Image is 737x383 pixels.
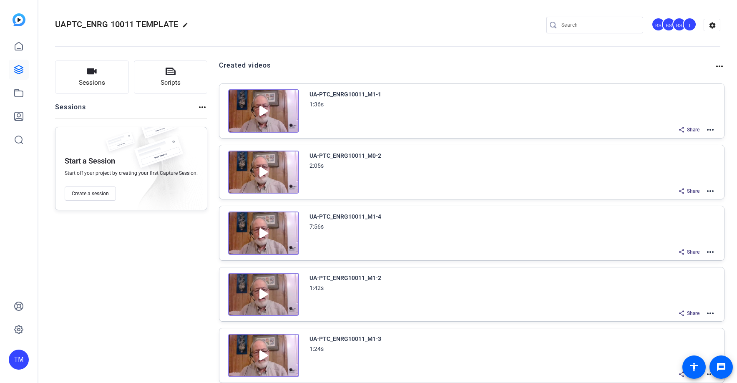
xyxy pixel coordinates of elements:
button: Sessions [55,60,129,94]
span: Scripts [161,78,181,88]
span: Start off your project by creating your first Capture Session. [65,170,198,176]
div: UA-PTC_ENRG10011_M1-2 [309,273,381,283]
mat-icon: more_horiz [705,125,715,135]
div: UA-PTC_ENRG10011_M1-1 [309,89,381,99]
mat-icon: settings [704,19,721,32]
span: Share [687,188,699,194]
div: UA-PTC_ENRG10011_M1-4 [309,212,381,222]
span: Create a session [72,190,109,197]
img: fake-session.png [101,132,139,157]
img: fake-session.png [127,136,190,177]
mat-icon: more_horiz [705,186,715,196]
img: Creator Project Thumbnail [228,212,299,255]
mat-icon: accessibility [689,362,699,372]
div: 1:36s [309,99,324,109]
button: Create a session [65,186,116,201]
div: TM [9,350,29,370]
button: Scripts [134,60,208,94]
div: 7:56s [309,222,324,232]
mat-icon: more_horiz [705,247,715,257]
div: T [683,18,697,31]
mat-icon: edit [182,22,192,32]
span: UAPTC_ENRG 10011 TEMPLATE [55,19,178,29]
div: UA-PTC_ENRG10011_M1-3 [309,334,381,344]
h2: Created videos [219,60,715,77]
img: Creator Project Thumbnail [228,89,299,133]
ngx-avatar: Brandon Simmons [672,18,687,32]
mat-icon: more_horiz [714,61,724,71]
span: Share [687,249,699,255]
input: Search [561,20,636,30]
ngx-avatar: Tim Marietta [683,18,697,32]
img: fake-session.png [136,115,181,145]
span: Sessions [79,78,105,88]
div: BS [672,18,686,31]
img: blue-gradient.svg [13,13,25,26]
div: UA-PTC_ENRG10011_M0-2 [309,151,381,161]
span: Share [687,310,699,317]
mat-icon: more_horiz [705,308,715,318]
ngx-avatar: Bradley Spinsby [651,18,666,32]
div: 2:05s [309,161,324,171]
ngx-avatar: Brian Sly [662,18,677,32]
h2: Sessions [55,102,86,118]
p: Start a Session [65,156,115,166]
div: BS [651,18,665,31]
div: 1:24s [309,344,324,354]
mat-icon: message [716,362,726,372]
img: Creator Project Thumbnail [228,273,299,316]
img: Creator Project Thumbnail [228,334,299,377]
mat-icon: more_horiz [197,102,207,112]
div: BS [662,18,676,31]
img: Creator Project Thumbnail [228,151,299,194]
img: embarkstudio-empty-session.png [122,125,203,214]
div: 1:42s [309,283,324,293]
span: Share [687,126,699,133]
